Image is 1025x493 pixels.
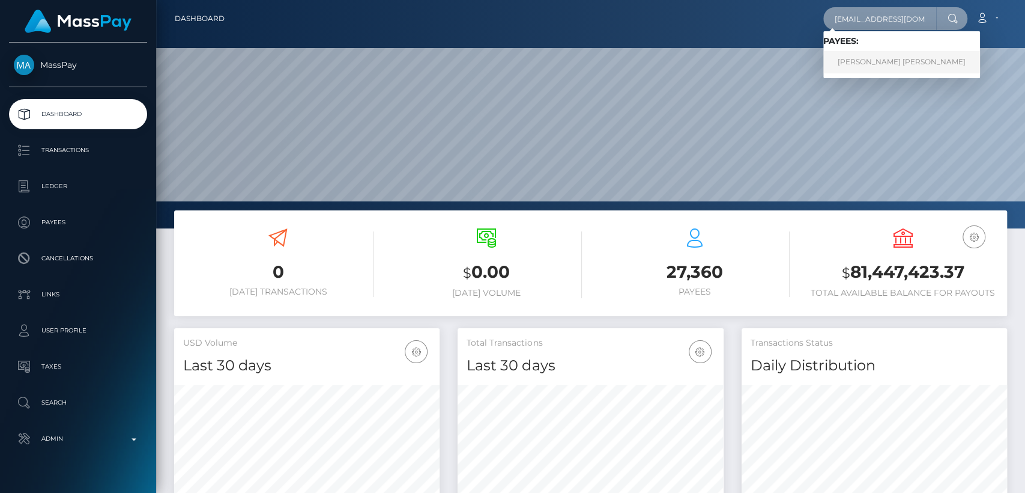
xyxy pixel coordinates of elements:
a: Ledger [9,171,147,201]
p: Links [14,286,142,304]
a: Admin [9,424,147,454]
h5: Total Transactions [467,337,714,349]
input: Search... [823,7,936,30]
h3: 0.00 [392,260,582,285]
h4: Last 30 days [183,355,431,376]
h4: Daily Distribution [751,355,998,376]
img: MassPay Logo [25,10,132,33]
p: Dashboard [14,105,142,123]
h4: Last 30 days [467,355,714,376]
a: Search [9,388,147,418]
p: User Profile [14,322,142,340]
h6: Total Available Balance for Payouts [808,288,998,298]
a: [PERSON_NAME] [PERSON_NAME] [823,51,980,73]
img: MassPay [14,55,34,75]
a: Dashboard [175,6,225,31]
p: Payees [14,213,142,231]
p: Search [14,394,142,412]
small: $ [463,265,471,281]
a: User Profile [9,316,147,346]
a: Payees [9,207,147,237]
small: $ [842,265,850,281]
h6: Payees [600,287,790,297]
p: Ledger [14,177,142,195]
a: Transactions [9,135,147,165]
h3: 27,360 [600,260,790,284]
a: Links [9,280,147,310]
h6: Payees: [823,36,980,46]
h5: USD Volume [183,337,431,349]
span: MassPay [9,60,147,70]
h6: [DATE] Volume [392,288,582,298]
a: Taxes [9,352,147,382]
h5: Transactions Status [751,337,998,349]
h3: 0 [183,260,373,284]
p: Taxes [14,358,142,376]
h3: 81,447,423.37 [808,260,998,285]
a: Cancellations [9,243,147,274]
p: Transactions [14,141,142,159]
a: Dashboard [9,99,147,129]
p: Cancellations [14,250,142,268]
h6: [DATE] Transactions [183,287,373,297]
p: Admin [14,430,142,448]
